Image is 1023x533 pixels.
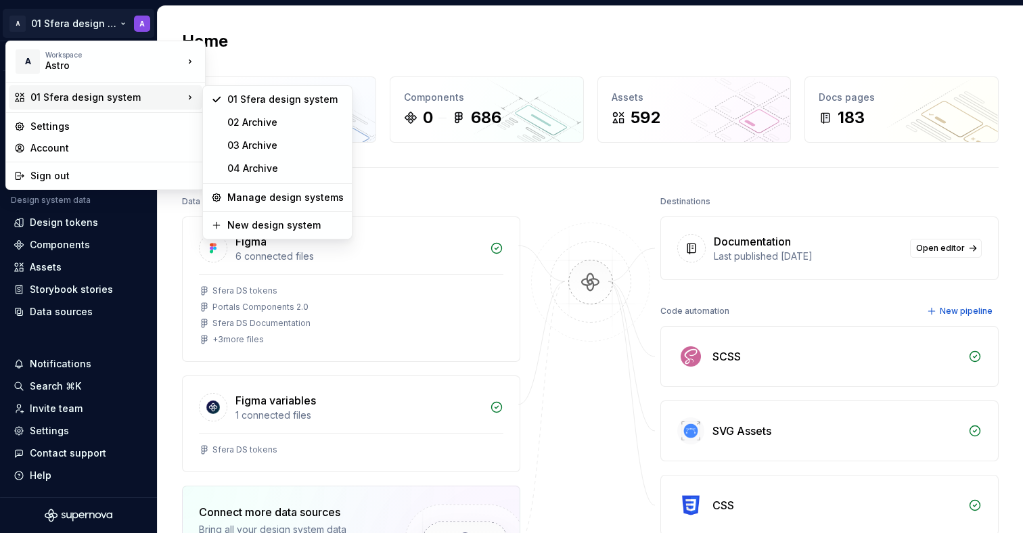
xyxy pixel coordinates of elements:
div: Manage design systems [227,191,344,204]
div: New design system [227,218,344,232]
div: A [16,49,40,74]
div: 03 Archive [227,139,344,152]
div: Settings [30,120,197,133]
div: Astro [45,59,160,72]
div: Workspace [45,51,183,59]
div: 02 Archive [227,116,344,129]
div: Account [30,141,197,155]
div: 01 Sfera design system [227,93,344,106]
div: Sign out [30,169,197,183]
div: 04 Archive [227,162,344,175]
div: 01 Sfera design system [30,91,183,104]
